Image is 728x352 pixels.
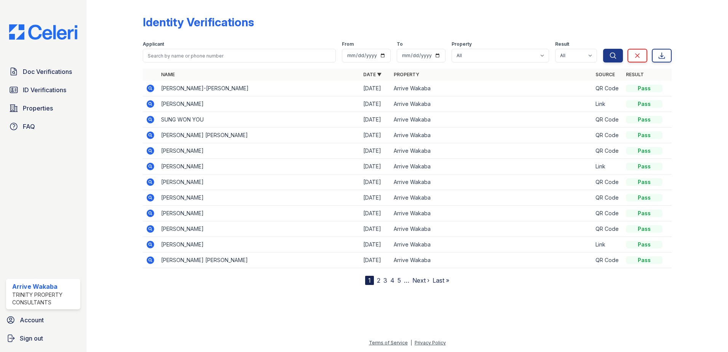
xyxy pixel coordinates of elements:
[626,85,663,92] div: Pass
[158,237,360,253] td: [PERSON_NAME]
[391,190,593,206] td: Arrive Wakaba
[20,334,43,343] span: Sign out
[592,128,623,143] td: QR Code
[360,159,391,174] td: [DATE]
[377,277,380,284] a: 2
[161,72,175,77] a: Name
[360,143,391,159] td: [DATE]
[360,190,391,206] td: [DATE]
[404,276,409,285] span: …
[360,81,391,96] td: [DATE]
[20,315,44,325] span: Account
[23,104,53,113] span: Properties
[398,277,401,284] a: 5
[158,206,360,221] td: [PERSON_NAME]
[360,128,391,143] td: [DATE]
[397,41,403,47] label: To
[592,174,623,190] td: QR Code
[391,221,593,237] td: Arrive Wakaba
[626,131,663,139] div: Pass
[592,143,623,159] td: QR Code
[626,256,663,264] div: Pass
[360,174,391,190] td: [DATE]
[626,72,644,77] a: Result
[592,221,623,237] td: QR Code
[626,116,663,123] div: Pass
[391,237,593,253] td: Arrive Wakaba
[158,96,360,112] td: [PERSON_NAME]
[383,277,387,284] a: 3
[369,340,408,346] a: Terms of Service
[626,241,663,248] div: Pass
[365,276,374,285] div: 1
[158,221,360,237] td: [PERSON_NAME]
[360,221,391,237] td: [DATE]
[391,206,593,221] td: Arrive Wakaba
[363,72,382,77] a: Date ▼
[12,291,77,306] div: Trinity Property Consultants
[391,159,593,174] td: Arrive Wakaba
[626,163,663,170] div: Pass
[626,100,663,108] div: Pass
[158,143,360,159] td: [PERSON_NAME]
[592,112,623,128] td: QR Code
[3,312,83,328] a: Account
[158,253,360,268] td: [PERSON_NAME] [PERSON_NAME]
[360,237,391,253] td: [DATE]
[143,15,254,29] div: Identity Verifications
[412,277,429,284] a: Next ›
[6,64,80,79] a: Doc Verifications
[595,72,615,77] a: Source
[12,282,77,291] div: Arrive Wakaba
[158,190,360,206] td: [PERSON_NAME]
[391,112,593,128] td: Arrive Wakaba
[391,174,593,190] td: Arrive Wakaba
[360,96,391,112] td: [DATE]
[143,41,164,47] label: Applicant
[626,178,663,186] div: Pass
[143,49,336,62] input: Search by name or phone number
[158,174,360,190] td: [PERSON_NAME]
[6,119,80,134] a: FAQ
[626,225,663,233] div: Pass
[592,206,623,221] td: QR Code
[342,41,354,47] label: From
[6,101,80,116] a: Properties
[592,237,623,253] td: Link
[592,96,623,112] td: Link
[360,112,391,128] td: [DATE]
[3,331,83,346] a: Sign out
[391,253,593,268] td: Arrive Wakaba
[158,112,360,128] td: SUNG WON YOU
[433,277,449,284] a: Last »
[626,194,663,202] div: Pass
[158,81,360,96] td: [PERSON_NAME]-[PERSON_NAME]
[626,210,663,217] div: Pass
[391,96,593,112] td: Arrive Wakaba
[6,82,80,98] a: ID Verifications
[592,81,623,96] td: QR Code
[3,24,83,40] img: CE_Logo_Blue-a8612792a0a2168367f1c8372b55b34899dd931a85d93a1a3d3e32e68fde9ad4.png
[415,340,446,346] a: Privacy Policy
[158,128,360,143] td: [PERSON_NAME] [PERSON_NAME]
[391,128,593,143] td: Arrive Wakaba
[360,206,391,221] td: [DATE]
[360,253,391,268] td: [DATE]
[592,159,623,174] td: Link
[23,122,35,131] span: FAQ
[592,253,623,268] td: QR Code
[452,41,472,47] label: Property
[158,159,360,174] td: [PERSON_NAME]
[23,85,66,94] span: ID Verifications
[592,190,623,206] td: QR Code
[390,277,394,284] a: 4
[391,81,593,96] td: Arrive Wakaba
[626,147,663,155] div: Pass
[394,72,419,77] a: Property
[410,340,412,346] div: |
[555,41,569,47] label: Result
[391,143,593,159] td: Arrive Wakaba
[23,67,72,76] span: Doc Verifications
